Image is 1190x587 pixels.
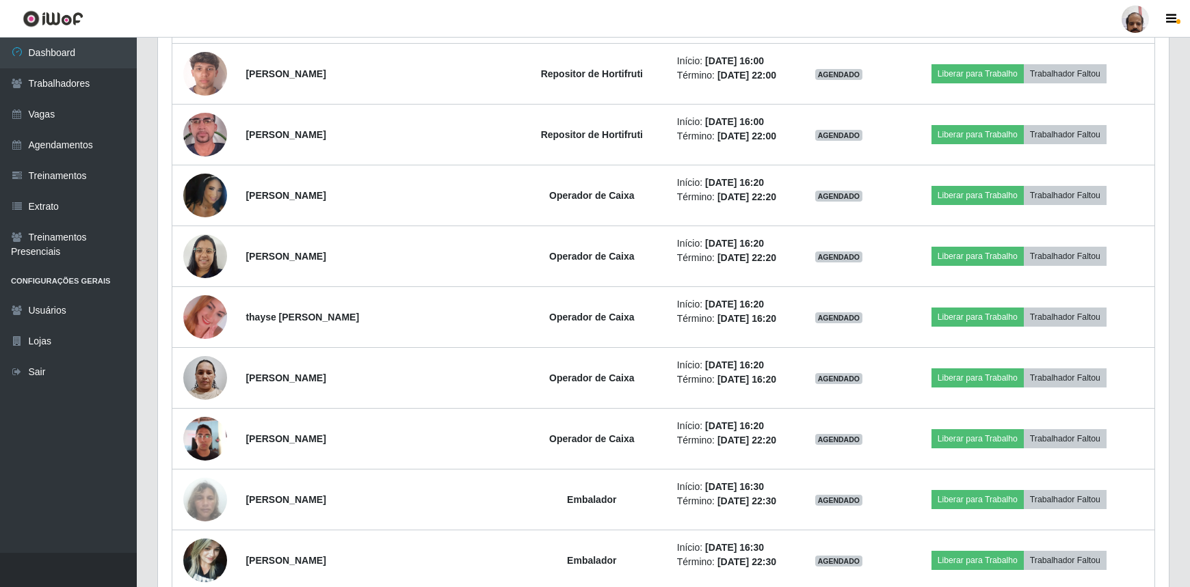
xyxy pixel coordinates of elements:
[705,299,764,310] time: [DATE] 16:20
[677,251,786,265] li: Término:
[677,541,786,555] li: Início:
[931,551,1024,570] button: Liberar para Trabalho
[931,429,1024,448] button: Liberar para Trabalho
[246,433,326,444] strong: [PERSON_NAME]
[1024,429,1107,448] button: Trabalhador Faltou
[246,190,326,201] strong: [PERSON_NAME]
[1024,125,1107,144] button: Trabalhador Faltou
[549,372,635,383] strong: Operador de Caixa
[183,349,227,407] img: 1758392994371.jpeg
[815,130,863,141] span: AGENDADO
[931,308,1024,327] button: Liberar para Trabalho
[1024,368,1107,387] button: Trabalhador Faltou
[677,312,786,326] li: Término:
[1024,551,1107,570] button: Trabalhador Faltou
[549,190,635,201] strong: Operador de Caixa
[931,64,1024,83] button: Liberar para Trabalho
[705,177,764,188] time: [DATE] 16:20
[23,10,83,27] img: CoreUI Logo
[246,494,326,505] strong: [PERSON_NAME]
[183,156,227,234] img: 1759113079491.jpeg
[717,435,776,446] time: [DATE] 22:20
[717,313,776,324] time: [DATE] 16:20
[1024,308,1107,327] button: Trabalhador Faltou
[677,129,786,144] li: Término:
[677,358,786,372] li: Início:
[246,129,326,140] strong: [PERSON_NAME]
[541,68,643,79] strong: Repositor de Hortifruti
[931,125,1024,144] button: Liberar para Trabalho
[246,251,326,262] strong: [PERSON_NAME]
[1024,490,1107,509] button: Trabalhador Faltou
[717,131,776,141] time: [DATE] 22:00
[815,495,863,506] span: AGENDADO
[815,69,863,80] span: AGENDADO
[183,227,227,285] img: 1754744949596.jpeg
[717,191,776,202] time: [DATE] 22:20
[705,359,764,370] time: [DATE] 16:20
[246,312,359,323] strong: thayse [PERSON_NAME]
[183,461,227,538] img: 1650489508767.jpeg
[677,372,786,387] li: Término:
[677,419,786,433] li: Início:
[677,176,786,190] li: Início:
[183,96,227,174] img: 1746617717288.jpeg
[705,481,764,492] time: [DATE] 16:30
[677,115,786,129] li: Início:
[677,297,786,312] li: Início:
[705,238,764,249] time: [DATE] 16:20
[677,68,786,83] li: Término:
[246,68,326,79] strong: [PERSON_NAME]
[677,54,786,68] li: Início:
[1024,64,1107,83] button: Trabalhador Faltou
[677,236,786,251] li: Início:
[705,420,764,431] time: [DATE] 16:20
[717,495,776,506] time: [DATE] 22:30
[815,434,863,445] span: AGENDADO
[567,555,616,566] strong: Embalador
[705,55,764,66] time: [DATE] 16:00
[815,251,863,262] span: AGENDADO
[931,247,1024,266] button: Liberar para Trabalho
[549,251,635,262] strong: Operador de Caixa
[705,116,764,127] time: [DATE] 16:00
[677,480,786,494] li: Início:
[717,374,776,385] time: [DATE] 16:20
[931,368,1024,387] button: Liberar para Trabalho
[246,555,326,566] strong: [PERSON_NAME]
[1024,247,1107,266] button: Trabalhador Faltou
[183,409,227,467] img: 1650389838856.jpeg
[815,556,863,566] span: AGENDADO
[717,70,776,81] time: [DATE] 22:00
[183,35,227,113] img: 1758025525824.jpeg
[246,372,326,383] strong: [PERSON_NAME]
[717,556,776,567] time: [DATE] 22:30
[677,433,786,448] li: Término:
[717,252,776,263] time: [DATE] 22:20
[815,373,863,384] span: AGENDADO
[931,490,1024,509] button: Liberar para Trabalho
[677,555,786,569] li: Término:
[567,494,616,505] strong: Embalador
[815,191,863,202] span: AGENDADO
[541,129,643,140] strong: Repositor de Hortifruti
[549,433,635,444] strong: Operador de Caixa
[931,186,1024,205] button: Liberar para Trabalho
[677,494,786,508] li: Término:
[705,542,764,553] time: [DATE] 16:30
[183,278,227,356] img: 1681847675287.jpeg
[815,312,863,323] span: AGENDADO
[1024,186,1107,205] button: Trabalhador Faltou
[677,190,786,204] li: Término:
[549,312,635,323] strong: Operador de Caixa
